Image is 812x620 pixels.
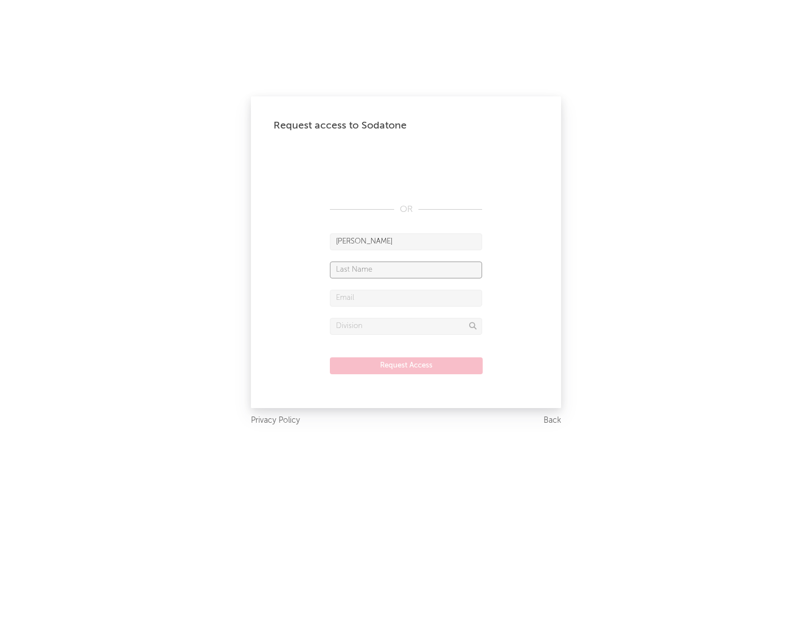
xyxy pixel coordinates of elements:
a: Privacy Policy [251,414,300,428]
input: First Name [330,233,482,250]
input: Email [330,290,482,307]
div: OR [330,203,482,216]
div: Request access to Sodatone [273,119,539,132]
button: Request Access [330,357,483,374]
input: Division [330,318,482,335]
input: Last Name [330,262,482,278]
a: Back [544,414,561,428]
